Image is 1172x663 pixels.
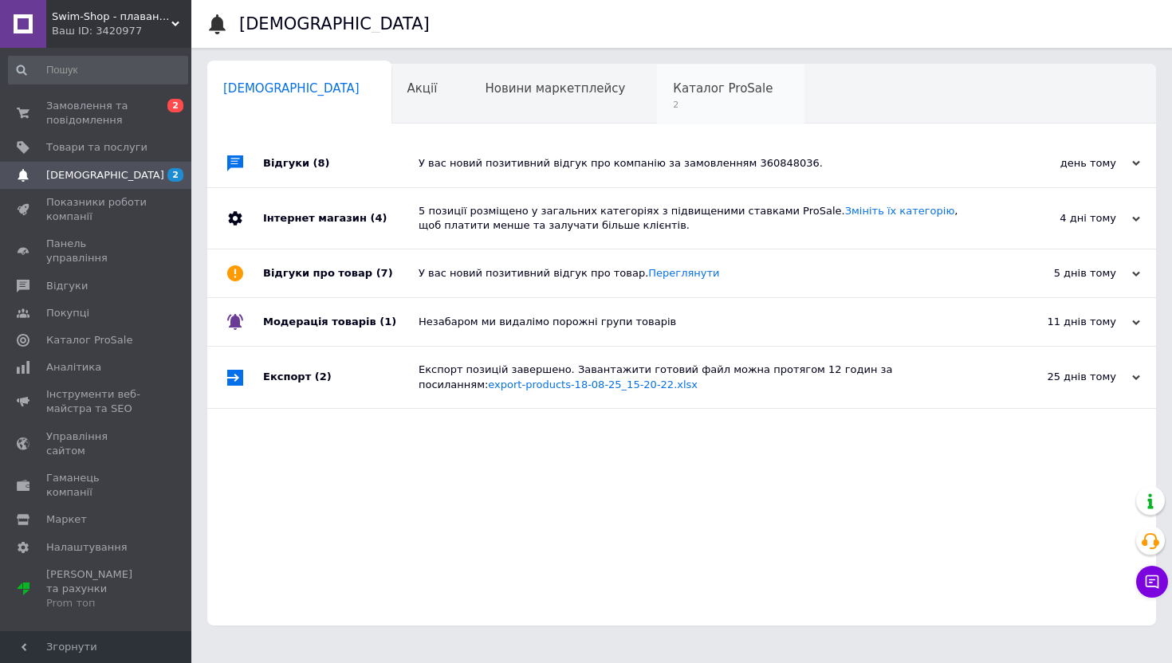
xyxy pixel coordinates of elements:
[981,315,1140,329] div: 11 днів тому
[380,316,396,328] span: (1)
[46,540,128,555] span: Налаштування
[46,195,147,224] span: Показники роботи компанії
[419,156,981,171] div: У вас новий позитивний відгук про компанію за замовленням 360848036.
[263,139,419,187] div: Відгуки
[52,24,191,38] div: Ваш ID: 3420977
[673,81,773,96] span: Каталог ProSale
[46,430,147,458] span: Управління сайтом
[46,387,147,416] span: Інструменти веб-майстра та SEO
[419,363,981,391] div: Експорт позицій завершено. Завантажити готовий файл можна протягом 12 годин за посиланням:
[981,211,1140,226] div: 4 дні тому
[407,81,438,96] span: Акції
[376,267,393,279] span: (7)
[167,168,183,182] span: 2
[46,237,147,265] span: Панель управління
[485,81,625,96] span: Новини маркетплейсу
[46,567,147,611] span: [PERSON_NAME] та рахунки
[673,99,773,111] span: 2
[46,333,132,347] span: Каталог ProSale
[46,596,147,610] div: Prom топ
[8,56,188,84] input: Пошук
[46,168,164,182] span: [DEMOGRAPHIC_DATA]
[845,205,955,217] a: Змініть їх категорію
[46,140,147,155] span: Товари та послуги
[981,156,1140,171] div: день тому
[981,266,1140,280] div: 5 днів тому
[263,249,419,297] div: Відгуки про товар
[46,471,147,500] span: Гаманець компанії
[46,512,87,527] span: Маркет
[239,14,430,33] h1: [DEMOGRAPHIC_DATA]
[263,188,419,249] div: Інтернет магазин
[167,99,183,112] span: 2
[46,306,89,320] span: Покупці
[313,157,330,169] span: (8)
[419,315,981,329] div: Незабаром ми видалімо порожні групи товарів
[46,99,147,127] span: Замовлення та повідомлення
[263,347,419,407] div: Експорт
[419,266,981,280] div: У вас новий позитивний відгук про товар.
[46,279,88,293] span: Відгуки
[52,10,171,24] span: Swim-Shop - плавання це більше ніж спорт)))
[488,379,698,390] a: export-products-18-08-25_15-20-22.xlsx
[648,267,719,279] a: Переглянути
[1136,566,1168,598] button: Чат з покупцем
[981,370,1140,384] div: 25 днів тому
[46,360,101,375] span: Аналітика
[223,81,360,96] span: [DEMOGRAPHIC_DATA]
[419,204,981,233] div: 5 позиції розміщено у загальних категоріях з підвищеними ставками ProSale. , щоб платити менше та...
[315,371,332,382] span: (2)
[370,212,387,224] span: (4)
[263,298,419,346] div: Модерація товарів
